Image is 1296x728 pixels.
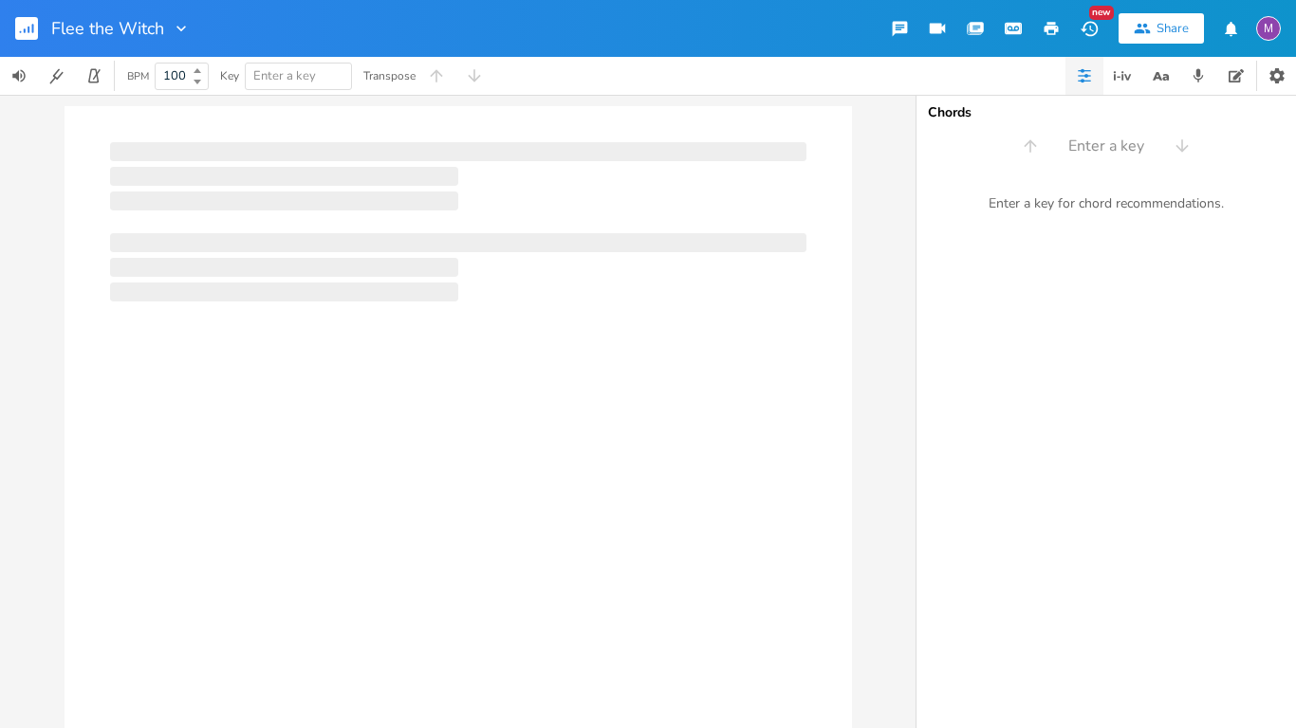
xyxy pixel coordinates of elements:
div: New [1089,6,1114,20]
div: BPM [127,71,149,82]
div: Chords [928,106,1285,119]
div: Key [220,70,239,82]
button: New [1070,11,1108,45]
div: Transpose [363,70,416,82]
span: Enter a key [253,67,316,84]
button: Share [1119,13,1204,44]
div: Share [1157,20,1189,37]
span: Enter a key [1068,136,1144,157]
span: Flee the Witch [51,20,164,37]
div: Enter a key for chord recommendations. [916,184,1296,224]
button: M [1256,7,1281,50]
div: mac_mclachlan [1256,16,1281,41]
